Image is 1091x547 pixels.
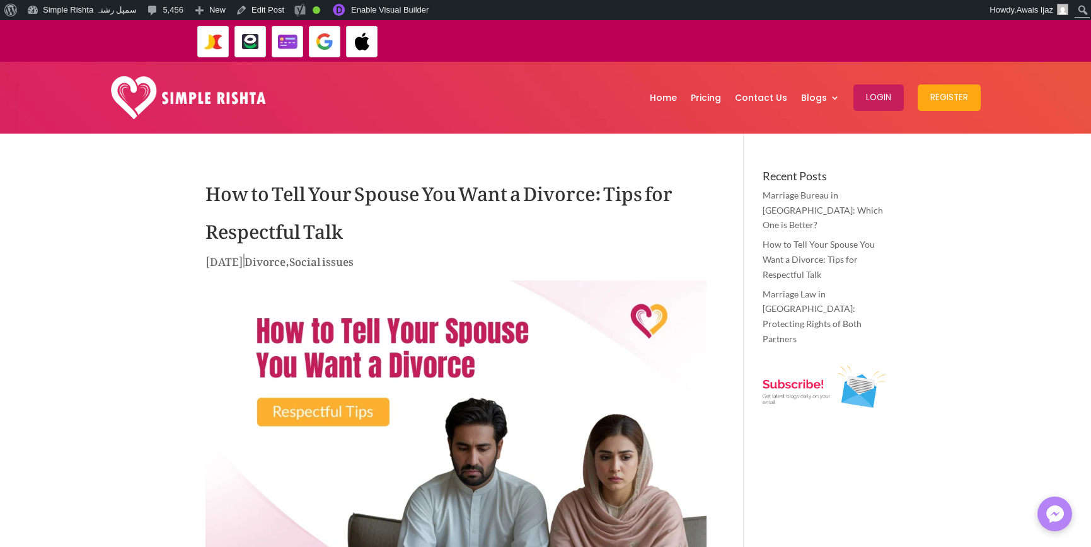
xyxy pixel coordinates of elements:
a: Divorce [245,246,286,272]
h1: How to Tell Your Spouse You Want a Divorce: Tips for Respectful Talk [205,170,707,252]
a: Contact Us [735,65,787,130]
h4: Recent Posts [763,170,886,188]
p: | , [205,252,707,277]
a: Blogs [801,65,840,130]
img: Messenger [1042,502,1068,527]
a: How to Tell Your Spouse You Want a Divorce: Tips for Respectful Talk [763,239,875,280]
a: Register [918,65,981,130]
a: Marriage Bureau in [GEOGRAPHIC_DATA]: Which One is Better? [763,190,883,231]
button: Login [853,84,904,111]
button: Register [918,84,981,111]
div: Good [313,6,320,14]
a: Home [650,65,677,130]
a: Marriage Law in [GEOGRAPHIC_DATA]: Protecting Rights of Both Partners [763,289,862,344]
span: [DATE] [205,246,243,272]
a: Login [853,65,904,130]
span: Awais Ijaz [1017,5,1053,14]
a: Social issues [289,246,354,272]
a: Pricing [691,65,721,130]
